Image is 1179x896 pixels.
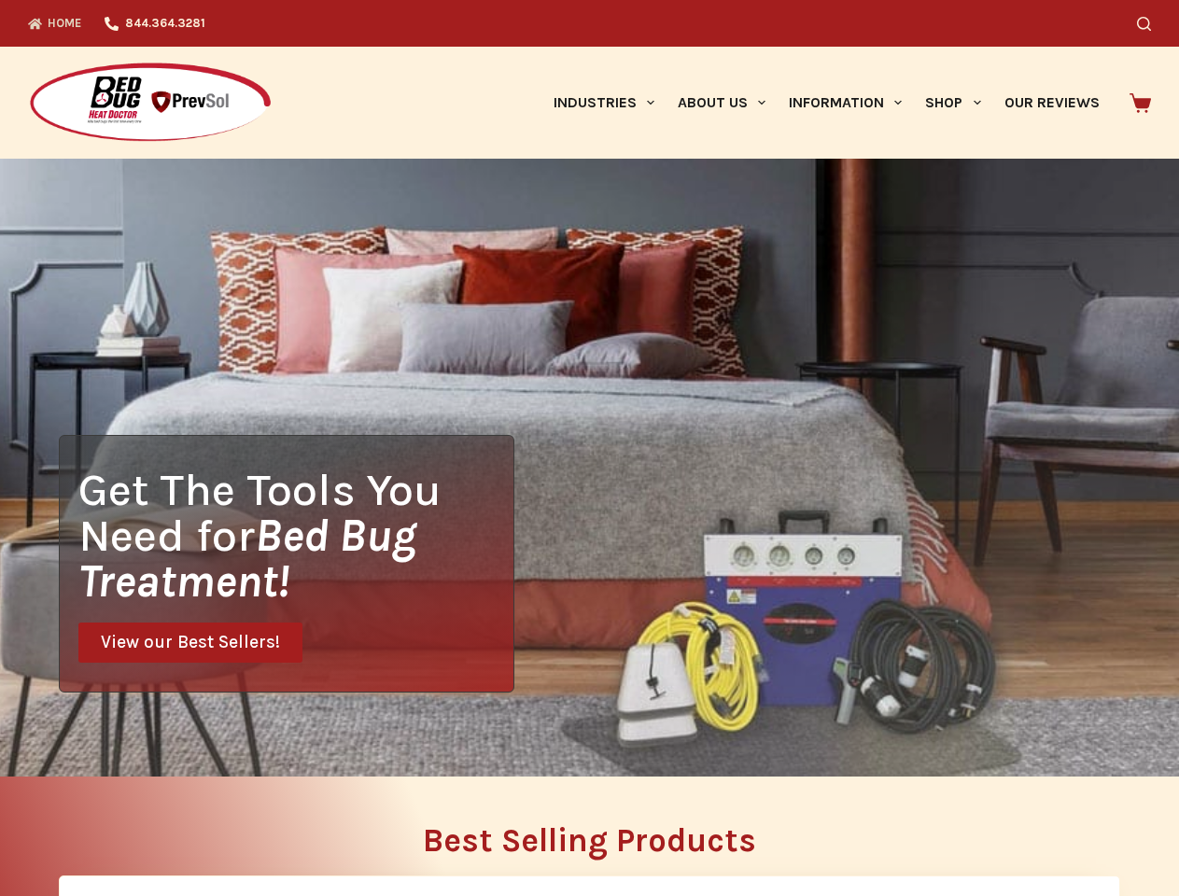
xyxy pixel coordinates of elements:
img: Prevsol/Bed Bug Heat Doctor [28,62,273,145]
a: View our Best Sellers! [78,623,302,663]
a: Industries [541,47,666,159]
a: Our Reviews [992,47,1111,159]
span: View our Best Sellers! [101,634,280,651]
h2: Best Selling Products [59,824,1120,857]
nav: Primary [541,47,1111,159]
a: Shop [914,47,992,159]
a: About Us [666,47,777,159]
button: Search [1137,17,1151,31]
h1: Get The Tools You Need for [78,467,513,604]
i: Bed Bug Treatment! [78,509,416,608]
a: Information [778,47,914,159]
